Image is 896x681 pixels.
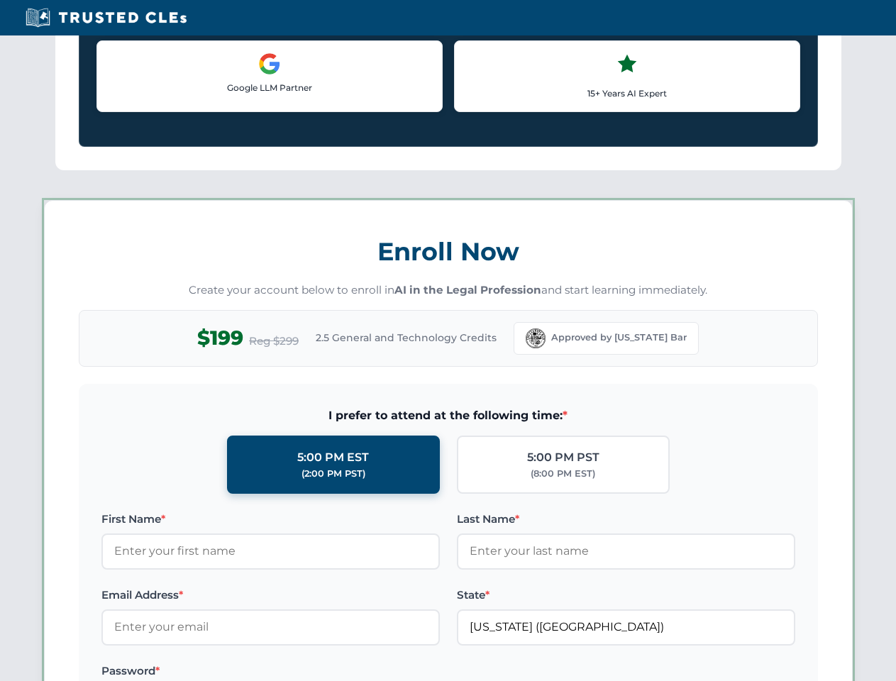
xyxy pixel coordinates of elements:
div: (8:00 PM EST) [531,467,595,481]
input: Enter your last name [457,533,795,569]
strong: AI in the Legal Profession [394,283,541,297]
div: 5:00 PM PST [527,448,599,467]
span: I prefer to attend at the following time: [101,406,795,425]
input: Enter your first name [101,533,440,569]
label: First Name [101,511,440,528]
p: Google LLM Partner [109,81,431,94]
h3: Enroll Now [79,229,818,274]
label: Last Name [457,511,795,528]
img: Google [258,52,281,75]
span: 2.5 General and Technology Credits [316,330,497,345]
label: Email Address [101,587,440,604]
img: Trusted CLEs [21,7,191,28]
span: $199 [197,322,243,354]
span: Approved by [US_STATE] Bar [551,331,687,345]
div: 5:00 PM EST [297,448,369,467]
input: Enter your email [101,609,440,645]
p: Create your account below to enroll in and start learning immediately. [79,282,818,299]
span: Reg $299 [249,333,299,350]
img: Florida Bar [526,328,546,348]
div: (2:00 PM PST) [302,467,365,481]
p: 15+ Years AI Expert [466,87,788,100]
label: Password [101,663,440,680]
input: Florida (FL) [457,609,795,645]
label: State [457,587,795,604]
